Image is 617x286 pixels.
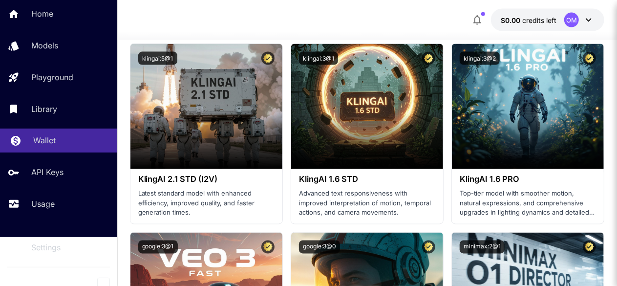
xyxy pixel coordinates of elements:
h3: KlingAI 2.1 STD (I2V) [138,175,275,184]
span: credits left [522,16,556,24]
button: Certified Model – Vetted for best performance and includes a commercial license. [261,241,275,254]
button: Certified Model – Vetted for best performance and includes a commercial license. [261,52,275,65]
p: Home [31,8,53,20]
button: klingai:5@1 [138,52,177,65]
p: Top-tier model with smoother motion, natural expressions, and comprehensive upgrades in lighting ... [460,189,596,218]
p: Advanced text responsiveness with improved interpretation of motion, temporal actions, and camera... [299,189,435,218]
h3: KlingAI 1.6 PRO [460,175,596,184]
div: $0.00 [501,15,556,25]
p: Latest standard model with enhanced efficiency, improved quality, and faster generation times. [138,189,275,218]
button: google:3@1 [138,241,178,254]
button: Certified Model – Vetted for best performance and includes a commercial license. [422,241,435,254]
p: API Keys [31,166,64,178]
img: alt [452,44,604,169]
button: Certified Model – Vetted for best performance and includes a commercial license. [583,52,596,65]
img: alt [130,44,282,169]
p: Playground [31,71,73,83]
h3: KlingAI 1.6 STD [299,175,435,184]
button: $0.00OM [491,9,604,31]
p: Usage [31,198,55,210]
button: Certified Model – Vetted for best performance and includes a commercial license. [422,52,435,65]
img: alt [291,44,443,169]
button: Certified Model – Vetted for best performance and includes a commercial license. [583,241,596,254]
button: minimax:2@1 [460,241,505,254]
p: Wallet [33,134,56,146]
p: Library [31,103,57,115]
p: Models [31,40,58,51]
span: $0.00 [501,16,522,24]
button: google:3@0 [299,241,340,254]
p: Settings [31,242,61,253]
div: OM [564,13,579,27]
button: klingai:3@1 [299,52,338,65]
button: klingai:3@2 [460,52,500,65]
